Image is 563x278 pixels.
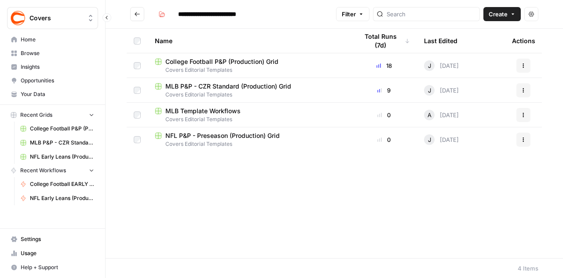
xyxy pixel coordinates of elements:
[165,131,280,140] span: NFL P&P - Preseason (Production) Grid
[20,111,52,119] span: Recent Grids
[7,246,98,260] a: Usage
[7,46,98,60] a: Browse
[512,29,535,53] div: Actions
[30,125,94,133] span: College Football P&P (Production) Grid
[155,29,344,53] div: Name
[165,82,291,91] span: MLB P&P - CZR Standard (Production) Grid
[16,122,98,136] a: College Football P&P (Production) Grid
[387,10,476,19] input: Search
[336,7,369,21] button: Filter
[155,66,344,74] span: Covers Editorial Templates
[16,136,98,150] a: MLB P&P - CZR Standard (Production) Grid
[16,177,98,191] a: College Football EARLY LEANS (Production)
[424,29,457,53] div: Last Edited
[7,260,98,274] button: Help + Support
[21,36,94,44] span: Home
[30,139,94,147] span: MLB P&P - CZR Standard (Production) Grid
[21,90,94,98] span: Your Data
[30,180,94,188] span: College Football EARLY LEANS (Production)
[358,111,410,119] div: 0
[7,164,98,177] button: Recent Workflows
[30,194,94,202] span: NFL Early Leans (Production)
[21,235,94,243] span: Settings
[155,140,344,148] span: Covers Editorial Templates
[7,232,98,246] a: Settings
[21,77,94,85] span: Opportunities
[29,14,83,22] span: Covers
[428,135,431,144] span: J
[7,74,98,88] a: Opportunities
[518,264,538,273] div: 4 Items
[21,63,94,71] span: Insights
[7,60,98,74] a: Insights
[155,115,344,123] span: Covers Editorial Templates
[20,167,66,174] span: Recent Workflows
[165,107,241,115] span: MLB Template Workflows
[489,10,508,19] span: Create
[155,91,344,99] span: Covers Editorial Templates
[21,49,94,57] span: Browse
[358,135,410,144] div: 0
[10,10,26,26] img: Covers Logo
[424,110,459,120] div: [DATE]
[16,191,98,205] a: NFL Early Leans (Production)
[21,249,94,257] span: Usage
[155,57,344,74] a: College Football P&P (Production) GridCovers Editorial Templates
[155,107,344,123] a: MLB Template WorkflowsCovers Editorial Templates
[155,82,344,99] a: MLB P&P - CZR Standard (Production) GridCovers Editorial Templates
[358,61,410,70] div: 18
[21,263,94,271] span: Help + Support
[428,61,431,70] span: J
[358,29,410,53] div: Total Runs (7d)
[7,7,98,29] button: Workspace: Covers
[424,85,459,96] div: [DATE]
[165,57,278,66] span: College Football P&P (Production) Grid
[7,33,98,47] a: Home
[7,87,98,101] a: Your Data
[428,86,431,95] span: J
[155,131,344,148] a: NFL P&P - Preseason (Production) GridCovers Editorial Templates
[342,10,356,19] span: Filter
[7,108,98,122] button: Recent Grids
[30,153,94,161] span: NFL Early Leans (Production) Grid
[424,60,459,71] div: [DATE]
[428,111,431,119] span: A
[358,86,410,95] div: 9
[130,7,144,21] button: Go back
[483,7,521,21] button: Create
[424,134,459,145] div: [DATE]
[16,150,98,164] a: NFL Early Leans (Production) Grid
